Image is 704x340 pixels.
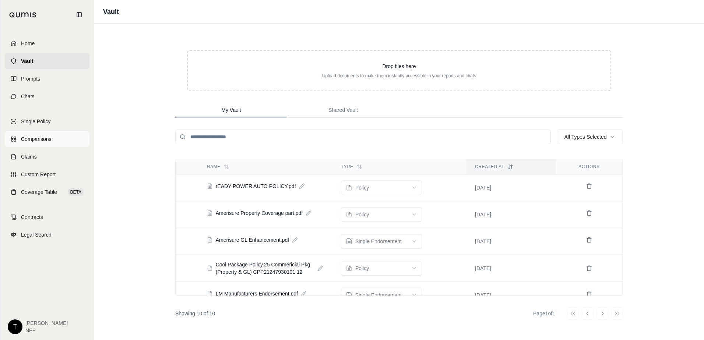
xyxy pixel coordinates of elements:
button: Cool Package Policy.25 Commericial Pkg (Property & GL) CPP21247930101 12 [207,261,314,276]
button: Delete Amerisure Property Coverage part.pdf [583,207,595,219]
div: Page 1 of 1 [533,310,555,317]
p: Upload documents to make them instantly accessible in your reports and chats [200,73,599,79]
h1: Vault [103,7,119,17]
img: Qumis Logo [9,12,37,18]
a: Single Policy [5,113,89,130]
span: Chats [21,93,35,100]
span: Shared Vault [328,106,358,114]
button: Edit document name [306,210,311,216]
span: Custom Report [21,171,56,178]
a: Comparisons [5,131,89,147]
td: [DATE] [466,228,556,255]
a: Home [5,35,89,52]
button: Delete Cool Package Policy.25 Commericial Pkg (Property & GL) CPP21247930101 12 [583,262,595,274]
span: Single Policy [21,118,50,125]
a: Vault [5,53,89,69]
span: BETA [68,188,84,196]
p: Showing 10 of 10 [175,310,215,317]
span: Home [21,40,35,47]
td: [DATE] [466,174,556,201]
span: Contracts [21,213,43,221]
span: rEADY POWER AUTO POLICY.pdf [216,183,296,190]
button: Collapse sidebar [73,9,85,21]
a: Legal Search [5,227,89,243]
span: LM Manufacturers Endorsement.pdf [216,290,298,297]
span: [PERSON_NAME] [25,319,68,327]
div: T [8,319,22,334]
span: Vault [21,57,33,65]
a: Coverage TableBETA [5,184,89,200]
a: Claims [5,149,89,165]
span: Comparisons [21,135,51,143]
button: Amerisure GL Enhancement.pdf [207,236,289,244]
div: Type [341,164,457,170]
span: Coverage Table [21,188,57,196]
span: Cool Package Policy.25 Commericial Pkg (Property & GL) CPP21247930101 12 [216,261,314,276]
p: Drop files here [200,63,599,70]
div: Created At [475,164,547,170]
span: Claims [21,153,37,160]
button: Edit document name [299,183,305,189]
a: Custom Report [5,166,89,183]
a: Prompts [5,71,89,87]
button: Edit document name [301,291,307,297]
span: NFP [25,327,68,334]
button: Edit document name [292,237,298,243]
button: Delete Amerisure GL Enhancement.pdf [583,234,595,246]
button: Delete LM Manufacturers Endorsement.pdf [583,288,595,300]
span: All Types Selected [564,133,607,141]
a: Contracts [5,209,89,225]
th: Actions [556,159,623,174]
td: [DATE] [466,201,556,228]
td: [DATE] [466,255,556,282]
button: Amerisure Property Coverage part.pdf [207,209,303,217]
span: My Vault [221,106,241,114]
span: Amerisure Property Coverage part.pdf [216,209,303,217]
div: Name [207,164,323,170]
span: Amerisure GL Enhancement.pdf [216,236,289,244]
button: Delete rEADY POWER AUTO POLICY.pdf [583,180,595,192]
span: Prompts [21,75,40,82]
button: LM Manufacturers Endorsement.pdf [207,290,298,297]
span: Legal Search [21,231,52,238]
button: rEADY POWER AUTO POLICY.pdf [207,183,296,190]
a: Chats [5,88,89,105]
button: All Types Selected [557,130,623,144]
td: [DATE] [466,282,556,309]
button: Edit document name [317,265,323,271]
